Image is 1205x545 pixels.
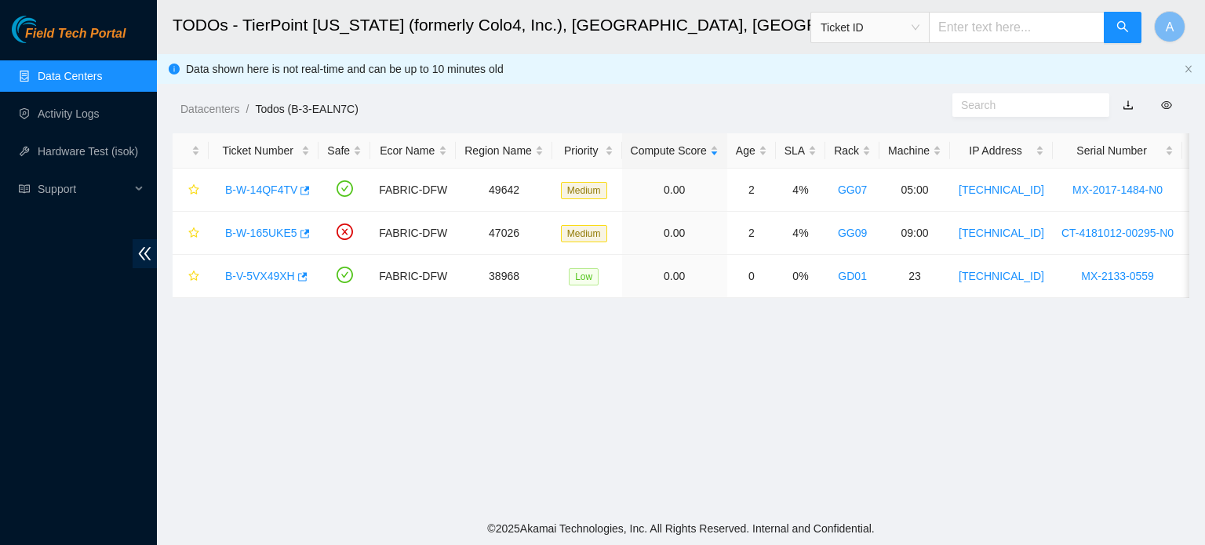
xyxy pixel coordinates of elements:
input: Enter text here... [929,12,1105,43]
span: Medium [561,225,607,242]
a: GG09 [838,227,867,239]
a: B-W-14QF4TV [225,183,297,196]
td: 47026 [456,212,552,255]
td: 09:00 [879,212,950,255]
a: CT-4181012-00295-N0 [1061,227,1174,239]
a: MX-2017-1484-N0 [1072,183,1163,196]
span: eye [1161,100,1172,111]
a: download [1123,99,1134,111]
a: Todos (B-3-EALN7C) [255,103,359,115]
span: Field Tech Portal [25,27,126,42]
a: [TECHNICAL_ID] [959,183,1044,196]
span: close [1184,64,1193,74]
span: A [1166,17,1174,37]
a: Hardware Test (isok) [38,145,138,158]
a: Datacenters [180,103,239,115]
a: GG07 [838,183,867,196]
button: download [1111,93,1145,118]
button: star [181,177,200,202]
span: / [246,103,249,115]
input: Search [961,96,1088,114]
img: Akamai Technologies [12,16,79,43]
span: check-circle [337,180,353,197]
a: [TECHNICAL_ID] [959,227,1044,239]
a: GD01 [838,270,867,282]
span: Support [38,173,130,205]
a: Akamai TechnologiesField Tech Portal [12,28,126,49]
span: check-circle [337,267,353,283]
span: star [188,184,199,197]
a: Data Centers [38,70,102,82]
td: 0.00 [622,169,727,212]
button: close [1184,64,1193,74]
footer: © 2025 Akamai Technologies, Inc. All Rights Reserved. Internal and Confidential. [157,512,1205,545]
td: 0.00 [622,255,727,298]
td: 4% [776,212,825,255]
button: star [181,263,200,289]
td: 4% [776,169,825,212]
span: double-left [133,239,157,268]
button: A [1154,11,1185,42]
span: Low [569,268,599,285]
td: 0% [776,255,825,298]
span: star [188,227,199,240]
a: Activity Logs [38,107,100,120]
td: 38968 [456,255,552,298]
td: FABRIC-DFW [370,212,456,255]
a: [TECHNICAL_ID] [959,270,1044,282]
span: Medium [561,182,607,199]
button: star [181,220,200,245]
span: read [19,183,30,194]
td: 23 [879,255,950,298]
span: search [1116,20,1129,35]
td: 05:00 [879,169,950,212]
a: B-V-5VX49XH [225,270,295,282]
td: FABRIC-DFW [370,169,456,212]
td: 49642 [456,169,552,212]
td: 2 [727,212,776,255]
td: 0 [727,255,776,298]
span: Ticket ID [821,16,919,39]
span: star [188,271,199,283]
td: 0.00 [622,212,727,255]
td: 2 [727,169,776,212]
span: close-circle [337,223,353,240]
a: B-W-165UKE5 [225,227,297,239]
td: FABRIC-DFW [370,255,456,298]
button: search [1104,12,1141,43]
a: MX-2133-0559 [1081,270,1154,282]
